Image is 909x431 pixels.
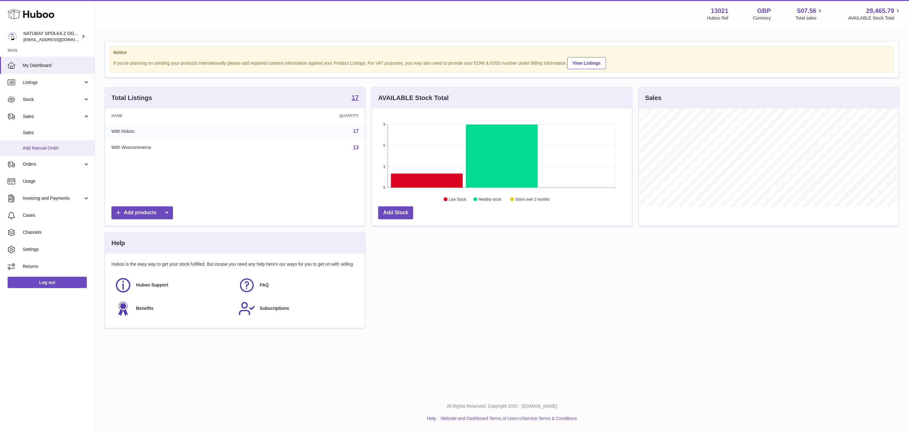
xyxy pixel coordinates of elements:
[23,114,83,120] span: Sales
[266,109,365,123] th: Quantity
[645,94,662,102] h3: Sales
[567,57,606,69] a: View Listings
[8,32,17,41] img: internalAdmin-13021@internal.huboo.com
[23,37,93,42] span: [EMAIL_ADDRESS][DOMAIN_NAME]
[8,277,87,288] a: Log out
[111,206,173,219] a: Add products
[23,62,90,68] span: My Dashboard
[113,56,890,69] div: If you're planning on sending your products internationally please add required customs informati...
[479,197,502,202] text: Healthy stock
[707,15,728,21] div: Huboo Ref
[23,178,90,184] span: Usage
[795,7,823,21] a: 507.56 Total sales
[438,416,577,422] li: and
[260,305,289,311] span: Subscriptions
[23,263,90,269] span: Returns
[711,7,728,15] strong: 13021
[23,130,90,136] span: Sales
[515,197,550,202] text: Stock over 2 months
[115,300,232,317] a: Benefits
[383,122,385,126] text: 9
[383,144,385,147] text: 6
[111,261,359,267] p: Huboo is the easy way to get your stock fulfilled. But incase you need any help here's our ways f...
[136,282,168,288] span: Huboo Support
[848,7,901,21] a: 29,465.79 AVAILABLE Stock Total
[23,80,83,86] span: Listings
[353,145,359,150] a: 13
[523,416,577,421] a: Service Terms & Conditions
[23,97,83,103] span: Stock
[105,123,266,139] td: With Huboo
[115,277,232,294] a: Huboo Support
[23,246,90,252] span: Settings
[260,282,269,288] span: FAQ
[136,305,153,311] span: Benefits
[23,145,90,151] span: Add Manual Order
[238,277,356,294] a: FAQ
[23,212,90,218] span: Cases
[352,94,359,102] a: 17
[866,7,894,15] span: 29,465.79
[441,416,515,421] a: Website and Dashboard Terms of Use
[111,94,152,102] h3: Total Listings
[383,165,385,168] text: 3
[238,300,356,317] a: Subscriptions
[105,109,266,123] th: Name
[105,139,266,156] td: With Woocommerce
[23,161,83,167] span: Orders
[111,239,125,247] h3: Help
[753,15,771,21] div: Currency
[757,7,771,15] strong: GBP
[23,31,80,43] div: NATUBAY SPÓŁKA Z OGRANICZONĄ ODPOWIEDZIALNOŚCIĄ
[23,229,90,235] span: Channels
[797,7,816,15] span: 507.56
[848,15,901,21] span: AVAILABLE Stock Total
[353,128,359,134] a: 17
[352,94,359,101] strong: 17
[383,186,385,189] text: 0
[113,50,890,56] strong: Notice
[100,403,904,409] p: All Rights Reserved. Copyright 2025 - [DOMAIN_NAME]
[449,197,466,202] text: Low Stock
[378,94,449,102] h3: AVAILABLE Stock Total
[427,416,436,421] a: Help
[23,195,83,201] span: Invoicing and Payments
[378,206,413,219] a: Add Stock
[795,15,823,21] span: Total sales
